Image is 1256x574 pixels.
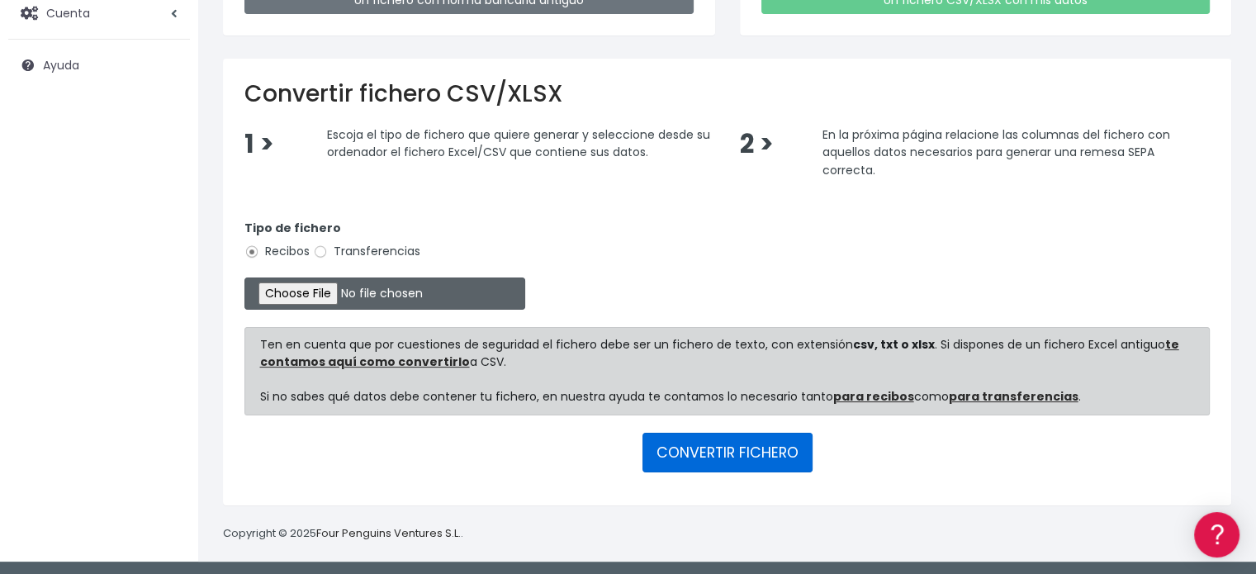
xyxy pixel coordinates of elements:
[739,126,773,162] span: 2 >
[43,57,79,74] span: Ayuda
[223,525,463,543] p: Copyright © 2025 .
[833,388,914,405] a: para recibos
[8,48,190,83] a: Ayuda
[244,220,341,236] strong: Tipo de fichero
[17,442,314,471] button: Contáctanos
[316,525,461,541] a: Four Penguins Ventures S.L.
[822,126,1169,178] span: En la próxima página relacione las columnas del fichero con aquellos datos necesarios para genera...
[327,126,710,160] span: Escoja el tipo de fichero que quiere generar y seleccione desde su ordenador el fichero Excel/CSV...
[17,209,314,235] a: Formatos
[17,286,314,311] a: Perfiles de empresas
[642,433,813,472] button: CONVERTIR FICHERO
[260,336,1179,370] a: te contamos aquí como convertirlo
[949,388,1078,405] a: para transferencias
[313,243,420,260] label: Transferencias
[227,476,318,491] a: POWERED BY ENCHANT
[17,235,314,260] a: Problemas habituales
[17,422,314,448] a: API
[244,126,274,162] span: 1 >
[17,354,314,380] a: General
[244,243,310,260] label: Recibos
[17,328,314,344] div: Facturación
[46,4,90,21] span: Cuenta
[17,260,314,286] a: Videotutoriales
[17,396,314,412] div: Programadores
[853,336,935,353] strong: csv, txt o xlsx
[244,80,1210,108] h2: Convertir fichero CSV/XLSX
[244,327,1210,415] div: Ten en cuenta que por cuestiones de seguridad el fichero debe ser un fichero de texto, con extens...
[17,115,314,130] div: Información general
[17,183,314,198] div: Convertir ficheros
[17,140,314,166] a: Información general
